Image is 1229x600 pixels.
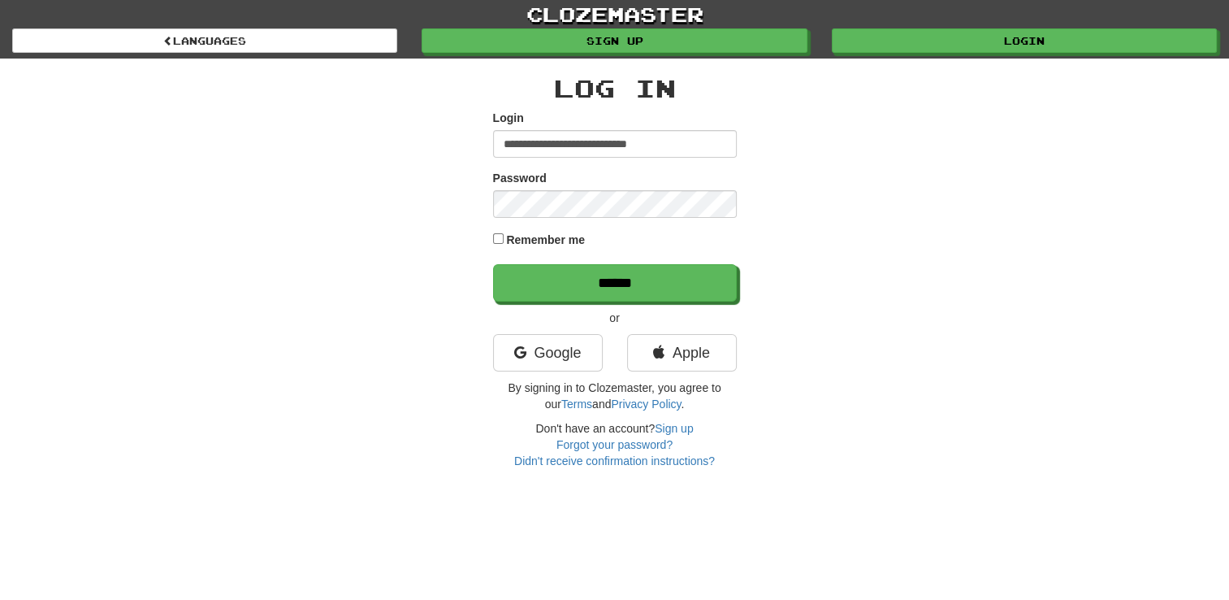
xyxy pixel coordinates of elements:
[561,398,592,411] a: Terms
[493,110,524,126] label: Login
[556,438,673,451] a: Forgot your password?
[422,28,807,53] a: Sign up
[493,75,737,102] h2: Log In
[832,28,1217,53] a: Login
[12,28,397,53] a: Languages
[506,232,585,248] label: Remember me
[493,310,737,326] p: or
[655,422,693,435] a: Sign up
[493,380,737,412] p: By signing in to Clozemaster, you agree to our and .
[627,334,737,372] a: Apple
[514,454,715,467] a: Didn't receive confirmation instructions?
[611,398,681,411] a: Privacy Policy
[493,334,603,372] a: Google
[493,170,547,186] label: Password
[493,420,737,469] div: Don't have an account?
